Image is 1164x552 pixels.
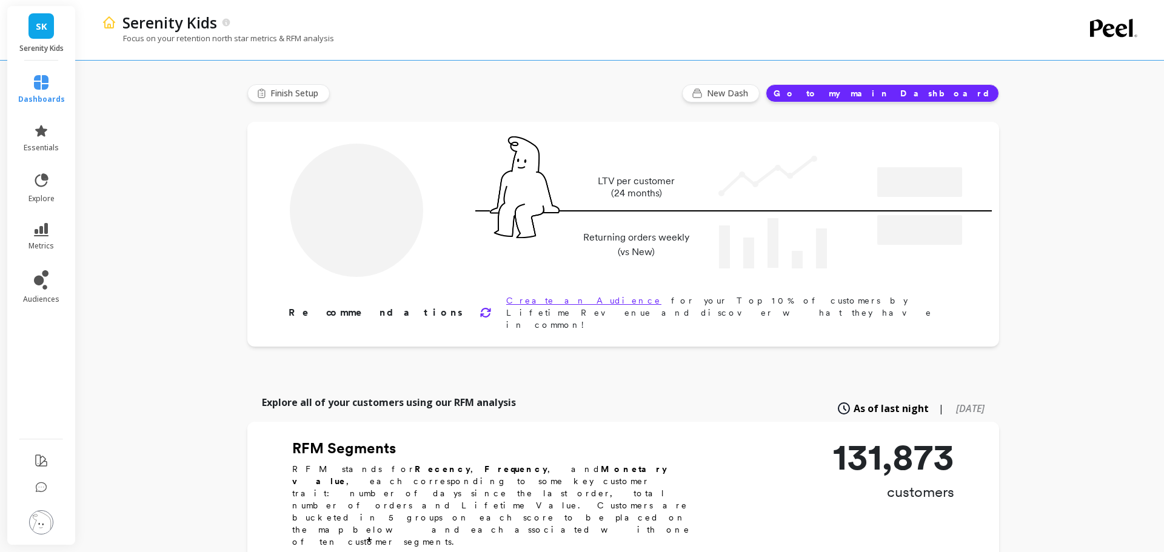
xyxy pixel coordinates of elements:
[24,143,59,153] span: essentials
[707,87,752,99] span: New Dash
[102,33,334,44] p: Focus on your retention north star metrics & RFM analysis
[854,401,929,416] span: As of last night
[833,439,954,475] p: 131,873
[938,401,944,416] span: |
[262,395,516,410] p: Explore all of your customers using our RFM analysis
[490,136,560,238] img: pal seatted on line
[682,84,760,102] button: New Dash
[122,12,217,33] p: Serenity Kids
[28,241,54,251] span: metrics
[28,194,55,204] span: explore
[506,294,960,331] p: for your Top 10% of customers by Lifetime Revenue and discover what they have in common!
[18,95,65,104] span: dashboards
[289,305,465,320] p: Recommendations
[766,84,999,102] button: Go to my main Dashboard
[292,463,704,548] p: RFM stands for , , and , each corresponding to some key customer trait: number of days since the ...
[102,15,116,30] img: header icon
[23,294,59,304] span: audiences
[484,464,547,474] b: Frequency
[270,87,322,99] span: Finish Setup
[292,439,704,458] h2: RFM Segments
[833,482,954,502] p: customers
[956,402,985,415] span: [DATE]
[36,19,47,33] span: SK
[247,84,330,102] button: Finish Setup
[580,230,693,259] p: Returning orders weekly (vs New)
[29,510,53,534] img: profile picture
[580,175,693,199] p: LTV per customer (24 months)
[19,44,64,53] p: Serenity Kids
[506,296,661,305] a: Create an Audience
[415,464,470,474] b: Recency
